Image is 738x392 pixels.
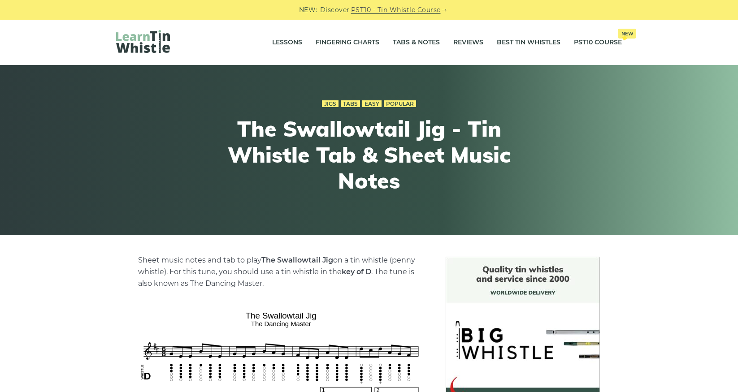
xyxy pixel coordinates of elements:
[453,31,483,54] a: Reviews
[384,100,416,108] a: Popular
[116,30,170,53] img: LearnTinWhistle.com
[341,100,360,108] a: Tabs
[342,267,371,276] strong: key of D
[138,254,424,289] p: Sheet music notes and tab to play on a tin whistle (penny whistle). For this tune, you should use...
[316,31,379,54] a: Fingering Charts
[497,31,560,54] a: Best Tin Whistles
[322,100,339,108] a: Jigs
[393,31,440,54] a: Tabs & Notes
[574,31,622,54] a: PST10 CourseNew
[618,29,636,39] span: New
[204,116,534,194] h1: The Swallowtail Jig - Tin Whistle Tab & Sheet Music Notes
[272,31,302,54] a: Lessons
[362,100,382,108] a: Easy
[261,256,333,264] strong: The Swallowtail Jig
